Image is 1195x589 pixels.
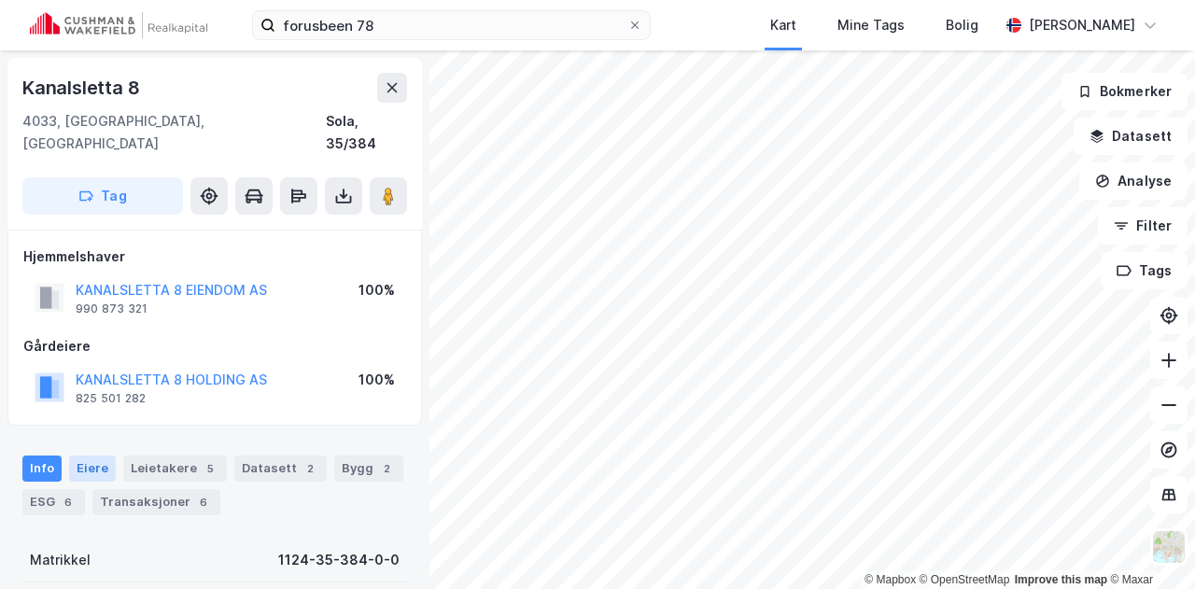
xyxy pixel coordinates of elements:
input: Søk på adresse, matrikkel, gårdeiere, leietakere eller personer [275,11,627,39]
div: Kanalsletta 8 [22,73,143,103]
iframe: Chat Widget [1102,499,1195,589]
div: 825 501 282 [76,391,146,406]
div: 2 [377,459,396,478]
button: Filter [1098,207,1188,245]
div: [PERSON_NAME] [1029,14,1135,36]
div: Leietakere [123,456,227,482]
div: 1124-35-384-0-0 [278,549,400,571]
button: Bokmerker [1061,73,1188,110]
div: 6 [59,493,77,512]
a: OpenStreetMap [920,573,1010,586]
div: 5 [201,459,219,478]
div: Mine Tags [837,14,905,36]
div: Gårdeiere [23,335,406,358]
button: Tags [1101,252,1188,289]
div: Transaksjoner [92,489,220,515]
button: Analyse [1079,162,1188,200]
div: Kart [770,14,796,36]
div: Hjemmelshaver [23,245,406,268]
div: Eiere [69,456,116,482]
div: Bygg [334,456,403,482]
div: 6 [194,493,213,512]
div: 4033, [GEOGRAPHIC_DATA], [GEOGRAPHIC_DATA] [22,110,326,155]
a: Improve this map [1015,573,1107,586]
div: Bolig [946,14,978,36]
div: 990 873 321 [76,302,148,316]
div: Matrikkel [30,549,91,571]
button: Datasett [1074,118,1188,155]
div: Kontrollprogram for chat [1102,499,1195,589]
div: Info [22,456,62,482]
button: Tag [22,177,183,215]
div: 100% [358,279,395,302]
div: 100% [358,369,395,391]
div: 2 [301,459,319,478]
div: ESG [22,489,85,515]
img: cushman-wakefield-realkapital-logo.202ea83816669bd177139c58696a8fa1.svg [30,12,207,38]
a: Mapbox [865,573,916,586]
div: Datasett [234,456,327,482]
div: Sola, 35/384 [326,110,407,155]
